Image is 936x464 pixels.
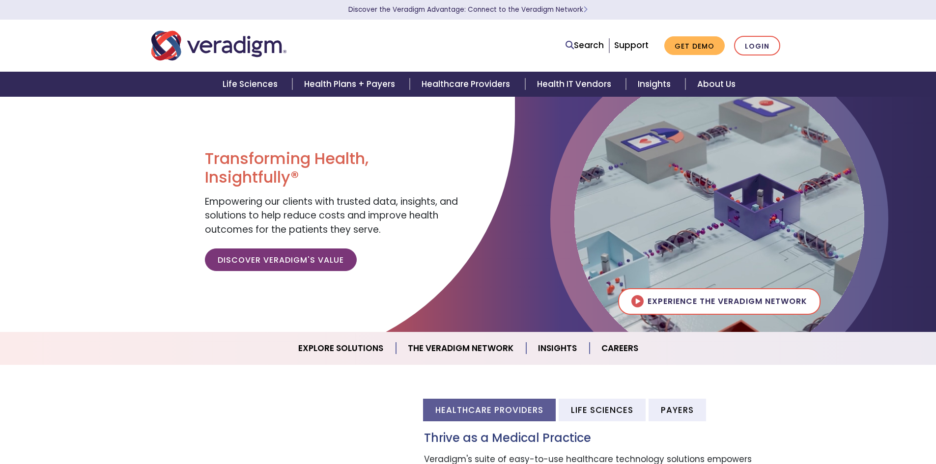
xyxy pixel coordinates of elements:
a: The Veradigm Network [396,336,526,361]
a: Insights [626,72,685,97]
li: Payers [649,399,706,421]
span: Empowering our clients with trusted data, insights, and solutions to help reduce costs and improv... [205,195,458,236]
a: Explore Solutions [286,336,396,361]
a: Health Plans + Payers [292,72,410,97]
img: Veradigm logo [151,29,286,62]
li: Healthcare Providers [423,399,556,421]
a: Discover the Veradigm Advantage: Connect to the Veradigm NetworkLearn More [348,5,588,14]
h3: Thrive as a Medical Practice [424,431,785,445]
span: Learn More [583,5,588,14]
a: Insights [526,336,590,361]
li: Life Sciences [559,399,646,421]
a: Discover Veradigm's Value [205,248,357,271]
a: Get Demo [664,36,725,55]
a: Health IT Vendors [525,72,626,97]
h1: Transforming Health, Insightfully® [205,149,460,187]
a: Careers [590,336,650,361]
a: Life Sciences [211,72,292,97]
a: Healthcare Providers [410,72,525,97]
a: Login [734,36,780,56]
a: About Us [685,72,747,97]
a: Support [614,39,649,51]
a: Search [566,39,604,52]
